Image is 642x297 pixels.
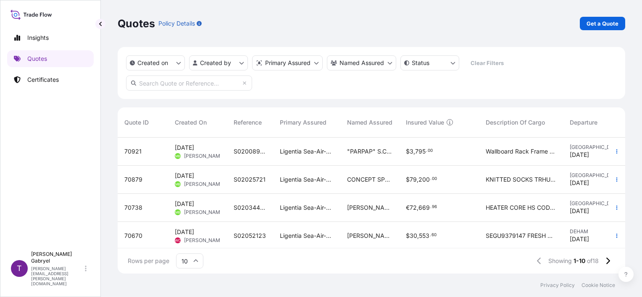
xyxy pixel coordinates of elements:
p: Certificates [27,76,59,84]
span: KNITTED SOCKS TRHU8335490 40hc, 9100,00kgs, 64,680 m3, 2000ctn TLLU5670779 40hc , 9100,00kgs, 64,... [486,175,556,184]
span: [DATE] [175,200,194,208]
span: [PERSON_NAME] MANUFACTURING POLAND SP.Z O.O. [347,203,392,212]
span: [PERSON_NAME] [184,237,225,244]
span: 60 [432,234,437,237]
p: Status [412,59,429,67]
span: Created On [175,118,207,127]
span: . [430,177,432,180]
span: Ligentia Sea-Air-Rail Sp. z o.o. [280,175,334,184]
span: Wallboard Rack Frame Toilet Tissue MRSU5654778 40hc, 11360,000 kgs, 4 pkg [486,147,556,156]
span: 30 [410,233,417,239]
span: MB [175,208,180,216]
span: DEHAM [570,228,615,235]
span: , [413,148,415,154]
button: createdOn Filter options [126,55,185,70]
span: SEGU9379147 FRESH APPLES NET WEIGHT: 20160 KG HS CODE: 080810 GROSS WEIGHT: 22260 KG 1120 CARTONS [486,232,556,240]
a: Privacy Policy [540,282,575,289]
span: [DATE] [175,143,194,152]
span: S02034429 [234,203,266,212]
span: , [417,177,418,182]
span: Named Assured [347,118,392,127]
span: [PERSON_NAME] INTERNATIONAL AGRO FRUITS PRIVATE LIMITED [347,232,392,240]
span: $ [406,233,410,239]
span: Departure [570,118,597,127]
span: 200 [418,177,430,182]
span: [GEOGRAPHIC_DATA] [570,172,615,179]
span: 1-10 [574,257,585,265]
span: 70879 [124,175,142,184]
span: S02052123 [234,232,266,240]
span: , [417,233,419,239]
span: Ligentia Sea-Air-Rail Sp. z o.o. [280,232,334,240]
span: 70921 [124,147,142,156]
button: distributor Filter options [252,55,323,70]
span: $ [406,177,410,182]
span: CONCEPT SPORT SP. Z O.O. [347,175,392,184]
button: Clear Filters [463,56,510,70]
span: 70670 [124,232,142,240]
span: Description Of Cargo [486,118,545,127]
p: Quotes [118,17,155,30]
p: Named Assured [339,59,384,67]
a: Get a Quote [580,17,625,30]
p: Primary Assured [265,59,310,67]
span: Ligentia Sea-Air-Rail Sp. z o.o. [280,203,334,212]
span: 00 [428,149,433,152]
span: [DATE] [175,172,194,180]
p: Created by [200,59,231,67]
span: Showing [548,257,572,265]
span: Rows per page [128,257,169,265]
span: . [426,149,427,152]
p: Clear Filters [471,59,504,67]
span: [PERSON_NAME] [184,209,225,216]
p: Insights [27,34,49,42]
button: certificateStatus Filter options [400,55,459,70]
span: . [430,234,431,237]
p: Quotes [27,55,47,63]
span: [DATE] [570,235,589,243]
span: , [417,205,418,211]
span: $ [406,148,410,154]
span: 00 [432,177,437,180]
span: Ligentia Sea-Air-Rail Sp. z o.o. [280,147,334,156]
span: € [406,205,410,211]
span: Reference [234,118,262,127]
span: 553 [419,233,429,239]
button: cargoOwner Filter options [327,55,396,70]
p: Get a Quote [587,19,618,28]
button: createdBy Filter options [189,55,248,70]
span: 79 [410,177,417,182]
span: 795 [415,148,426,154]
span: WC [175,236,181,245]
span: HEATER CORE HS CODE:8415909000 CSLU6345390 40hc, 7255,210 kgs , 41,890 m3, 56 plt nr ref. SMP2025... [486,203,556,212]
span: of 18 [587,257,599,265]
a: Certificates [7,71,94,88]
span: MB [175,152,180,160]
span: 72 [410,205,417,211]
span: Insured Value [406,118,444,127]
span: 96 [432,206,437,208]
a: Quotes [7,50,94,67]
span: 70738 [124,203,142,212]
span: "PARPAP" S.C. [PERSON_NAME] I [PERSON_NAME] [347,147,392,156]
span: . [430,206,432,208]
span: [DATE] [175,228,194,236]
span: [PERSON_NAME] [184,153,225,159]
span: T [17,264,22,273]
span: MB [175,180,180,188]
span: 3 [410,148,413,154]
span: S02008994 [234,147,266,156]
span: [DATE] [570,179,589,187]
span: S02025721 [234,175,266,184]
span: [GEOGRAPHIC_DATA] [570,200,615,207]
span: [DATE] [570,151,589,159]
span: 669 [418,205,430,211]
a: Cookie Notice [581,282,615,289]
p: Policy Details [158,19,195,28]
span: Quote ID [124,118,149,127]
input: Search Quote or Reference... [126,76,252,91]
p: [PERSON_NAME][EMAIL_ADDRESS][PERSON_NAME][DOMAIN_NAME] [31,266,83,286]
span: [PERSON_NAME] [184,181,225,188]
